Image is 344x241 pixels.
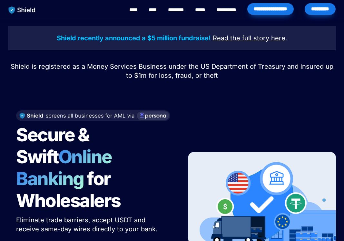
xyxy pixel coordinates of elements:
[213,35,269,42] a: Read the full story
[5,3,39,17] img: website logo
[16,124,92,168] span: Secure & Swift
[57,34,211,42] strong: Shield recently announced a $5 million fundraise!
[271,35,285,42] a: here
[271,34,285,42] u: here
[285,34,287,42] span: .
[11,63,335,79] span: Shield is registered as a Money Services Business under the US Department of Treasury and insured...
[16,216,158,233] span: Eliminate trade barriers, accept USDT and receive same-day wires directly to your bank.
[213,34,269,42] u: Read the full story
[16,168,121,212] span: for Wholesalers
[16,146,118,190] span: Online Banking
